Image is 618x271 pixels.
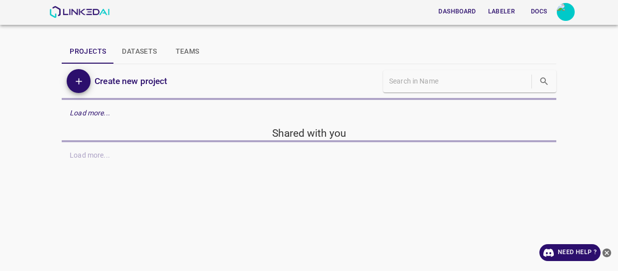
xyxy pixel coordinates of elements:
button: Datasets [114,40,165,64]
img: Quercus [557,3,575,21]
button: Docs [523,3,555,20]
img: LinkedAI [49,6,109,18]
h6: Create new project [95,74,167,88]
a: Docs [521,1,557,22]
a: Dashboard [432,1,482,22]
button: Open settings [557,3,575,21]
input: Search in Name [389,74,529,89]
em: Load more... [70,109,110,117]
button: Add [67,69,91,93]
button: search [534,71,554,91]
button: Projects [62,40,114,64]
a: Need Help ? [539,244,601,261]
h5: Shared with you [62,126,556,140]
div: Load more... [62,104,556,122]
a: Create new project [91,74,167,88]
button: close-help [601,244,613,261]
a: Labeler [482,1,521,22]
button: Dashboard [434,3,480,20]
button: Labeler [484,3,519,20]
button: Teams [165,40,210,64]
